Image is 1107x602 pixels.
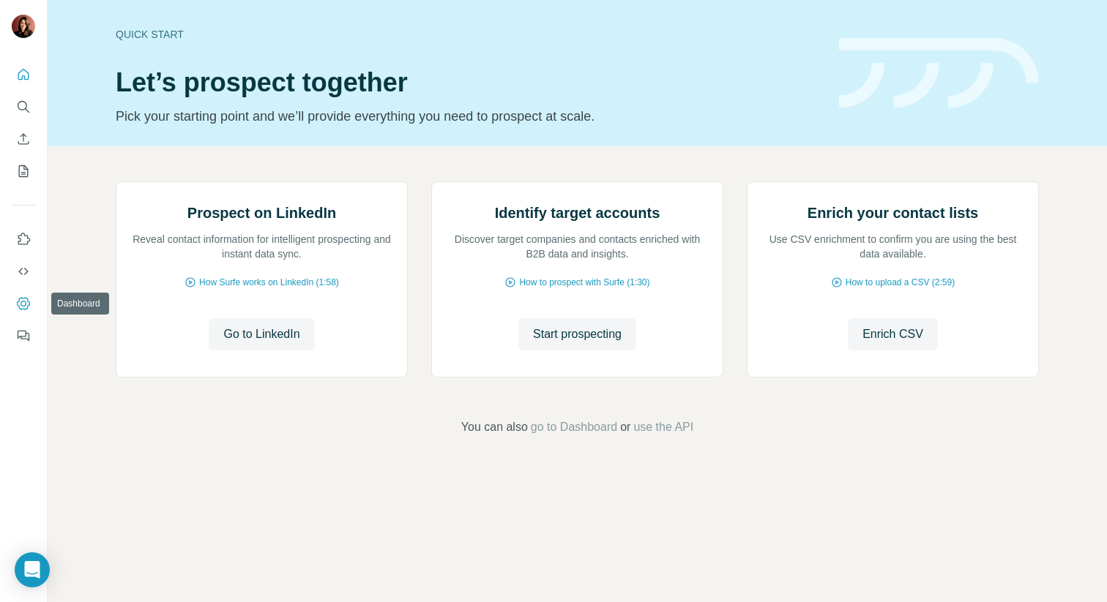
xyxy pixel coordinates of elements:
p: Reveal contact information for intelligent prospecting and instant data sync. [131,232,392,261]
button: My lists [12,158,35,184]
button: Use Surfe on LinkedIn [12,226,35,252]
button: Go to LinkedIn [209,318,314,350]
button: Quick start [12,61,35,88]
span: You can also [461,418,528,436]
h2: Identify target accounts [495,203,660,223]
span: or [620,418,630,436]
button: Search [12,94,35,120]
button: Enrich CSV [848,318,938,350]
span: How to upload a CSV (2:59) [846,276,955,289]
button: Enrich CSV [12,126,35,152]
img: banner [839,38,1039,109]
div: Open Intercom Messenger [15,552,50,587]
p: Discover target companies and contacts enriched with B2B data and insights. [447,232,708,261]
h1: Let’s prospect together [116,68,821,97]
img: Avatar [12,15,35,38]
span: Start prospecting [533,326,622,343]
button: Use Surfe API [12,258,35,285]
h2: Prospect on LinkedIn [187,203,336,223]
button: Dashboard [12,290,35,317]
button: Start prospecting [518,318,636,350]
span: How to prospect with Surfe (1:30) [519,276,649,289]
p: Pick your starting point and we’ll provide everything you need to prospect at scale. [116,106,821,127]
div: Quick start [116,27,821,42]
button: go to Dashboard [531,418,617,436]
button: use the API [633,418,693,436]
span: Enrich CSV [862,326,923,343]
p: Use CSV enrichment to confirm you are using the best data available. [762,232,1024,261]
h2: Enrich your contact lists [808,203,978,223]
button: Feedback [12,323,35,349]
span: How Surfe works on LinkedIn (1:58) [199,276,339,289]
span: Go to LinkedIn [223,326,299,343]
